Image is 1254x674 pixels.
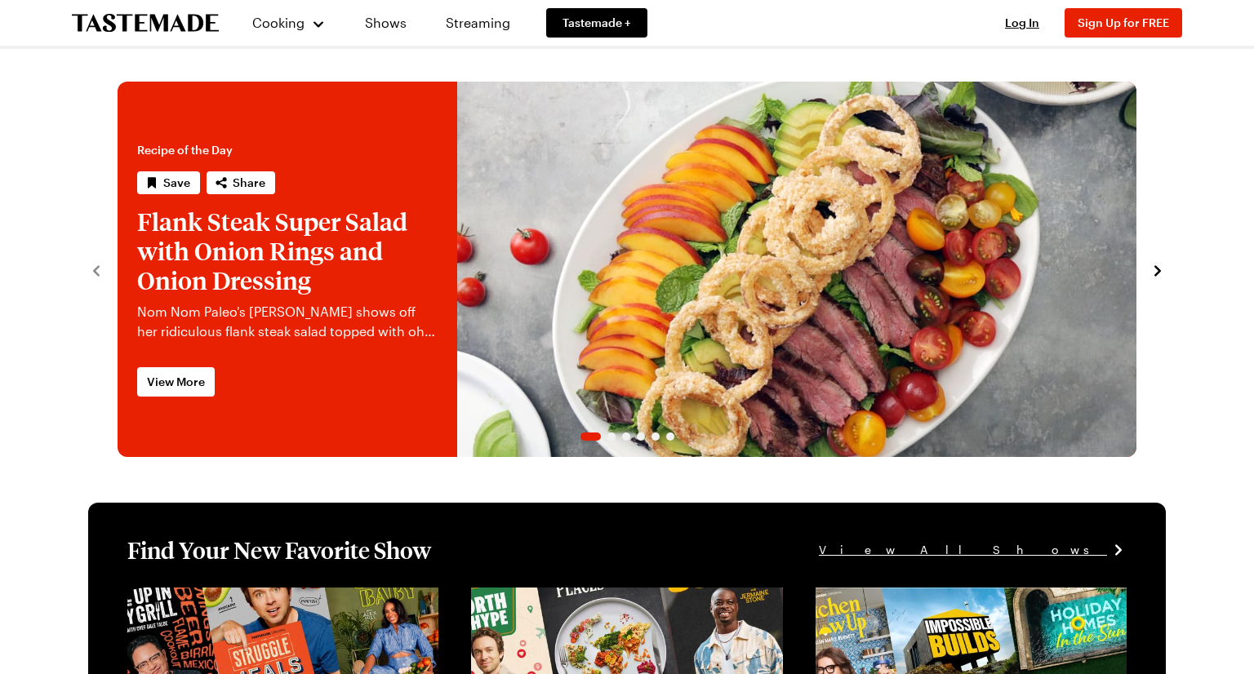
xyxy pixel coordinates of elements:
a: View All Shows [819,541,1127,559]
div: 1 / 6 [118,82,1136,457]
span: Cooking [252,15,305,30]
a: Tastemade + [546,8,647,38]
button: Cooking [251,3,326,42]
button: Sign Up for FREE [1065,8,1182,38]
span: View All Shows [819,541,1107,559]
button: Share [207,171,275,194]
span: Share [233,175,265,191]
button: Log In [989,15,1055,31]
button: navigate to next item [1149,259,1166,279]
span: Go to slide 2 [607,432,616,441]
span: Save [163,175,190,191]
a: View full content for [object Object] [471,589,694,605]
span: View More [147,374,205,390]
a: To Tastemade Home Page [72,14,219,33]
span: Tastemade + [563,15,631,31]
button: navigate to previous item [88,259,104,279]
a: View full content for [object Object] [816,589,1038,605]
button: Save recipe [137,171,200,194]
h1: Find Your New Favorite Show [127,535,431,565]
span: Go to slide 6 [666,432,674,441]
span: Go to slide 3 [622,432,630,441]
span: Sign Up for FREE [1078,16,1169,29]
span: Go to slide 1 [580,432,601,441]
span: Log In [1005,16,1039,29]
span: Go to slide 5 [651,432,660,441]
span: Go to slide 4 [637,432,645,441]
a: View More [137,367,215,397]
a: View full content for [object Object] [127,589,350,605]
